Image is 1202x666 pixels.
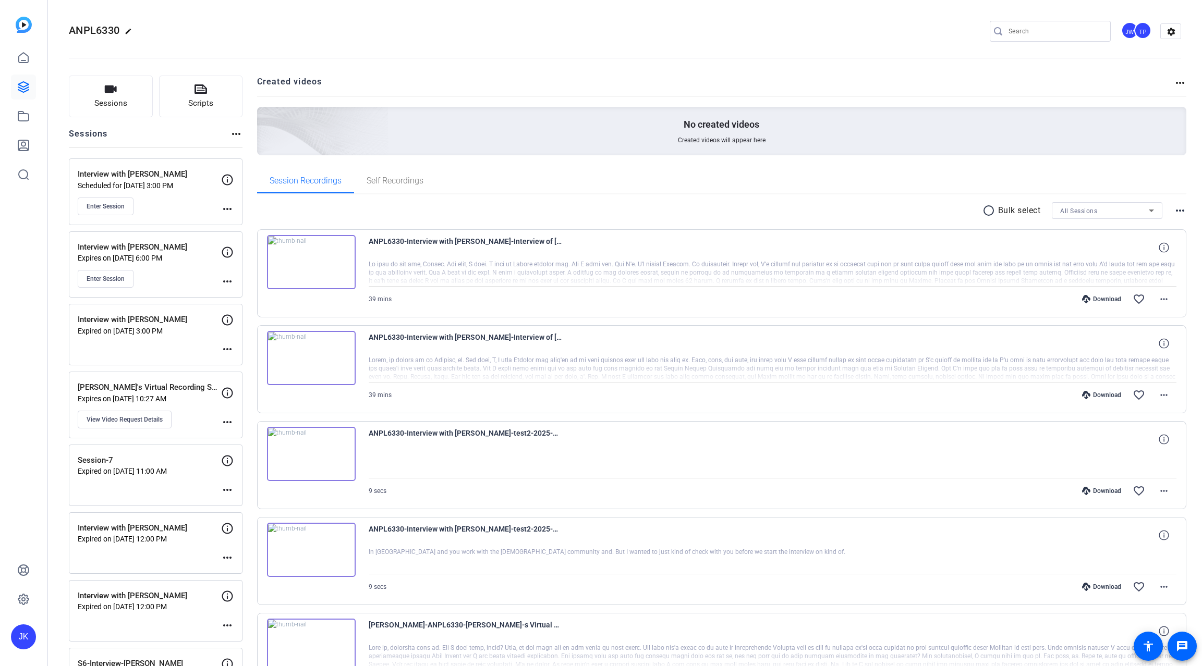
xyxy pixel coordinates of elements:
[1133,389,1145,401] mat-icon: favorite_border
[125,28,137,40] mat-icon: edit
[221,619,234,632] mat-icon: more_horiz
[94,97,127,109] span: Sessions
[87,202,125,211] span: Enter Session
[367,177,423,185] span: Self Recordings
[257,76,1174,96] h2: Created videos
[982,204,998,217] mat-icon: radio_button_unchecked
[1133,485,1145,497] mat-icon: favorite_border
[369,487,386,495] span: 9 secs
[1077,487,1126,495] div: Download
[678,136,766,144] span: Created videos will appear here
[1134,22,1152,40] ngx-avatar: Tommy Perez
[1009,25,1102,38] input: Search
[369,583,386,590] span: 9 secs
[1174,204,1186,217] mat-icon: more_horiz
[78,590,221,602] p: Interview with [PERSON_NAME]
[11,624,36,649] div: JK
[1142,640,1155,652] mat-icon: accessibility
[369,235,562,260] span: ANPL6330-Interview with [PERSON_NAME]-Interview of [PERSON_NAME]-2025-09-30-10-18-42-758-1
[87,275,125,283] span: Enter Session
[1158,485,1170,497] mat-icon: more_horiz
[16,17,32,33] img: blue-gradient.svg
[1060,207,1097,215] span: All Sessions
[78,411,172,428] button: View Video Request Details
[78,394,221,403] p: Expires on [DATE] 10:27 AM
[78,522,221,534] p: Interview with [PERSON_NAME]
[369,427,562,452] span: ANPL6330-Interview with [PERSON_NAME]-test2-2025-09-30-10-15-46-860-1
[78,241,221,253] p: Interview with [PERSON_NAME]
[1158,293,1170,305] mat-icon: more_horiz
[78,270,133,288] button: Enter Session
[1158,389,1170,401] mat-icon: more_horiz
[69,76,153,117] button: Sessions
[69,24,119,36] span: ANPL6330
[221,551,234,564] mat-icon: more_horiz
[1133,293,1145,305] mat-icon: favorite_border
[78,467,221,475] p: Expired on [DATE] 11:00 AM
[369,523,562,548] span: ANPL6330-Interview with [PERSON_NAME]-test2-2025-09-30-10-15-46-860-0
[78,254,221,262] p: Expires on [DATE] 6:00 PM
[87,415,163,424] span: View Video Request Details
[369,391,392,399] span: 39 mins
[78,381,221,393] p: [PERSON_NAME]'s Virtual Recording Sessions
[78,181,221,190] p: Scheduled for [DATE] 3:00 PM
[1161,24,1182,40] mat-icon: settings
[221,416,234,428] mat-icon: more_horiz
[78,168,221,180] p: Interview with [PERSON_NAME]
[78,602,221,611] p: Expired on [DATE] 12:00 PM
[369,619,562,644] span: [PERSON_NAME]-ANPL6330-[PERSON_NAME]-s Virtual Recording Sessions-1758918048909-webcam
[369,331,562,356] span: ANPL6330-Interview with [PERSON_NAME]-Interview of [PERSON_NAME]-2025-09-30-10-18-42-758-0
[69,128,108,147] h2: Sessions
[369,295,392,303] span: 39 mins
[270,177,342,185] span: Session Recordings
[267,331,356,385] img: thumb-nail
[159,76,243,117] button: Scripts
[78,535,221,543] p: Expired on [DATE] 12:00 PM
[267,523,356,577] img: thumb-nail
[1174,77,1186,89] mat-icon: more_horiz
[1133,581,1145,593] mat-icon: favorite_border
[1077,295,1126,303] div: Download
[684,118,759,131] p: No created videos
[1158,581,1170,593] mat-icon: more_horiz
[267,235,356,289] img: thumb-nail
[221,203,234,215] mat-icon: more_horiz
[1077,391,1126,399] div: Download
[188,97,213,109] span: Scripts
[221,484,234,496] mat-icon: more_horiz
[78,327,221,335] p: Expired on [DATE] 3:00 PM
[230,128,242,140] mat-icon: more_horiz
[1121,22,1138,39] div: JW
[267,427,356,481] img: thumb-nail
[998,204,1041,217] p: Bulk select
[1134,22,1151,39] div: TP
[1077,583,1126,591] div: Download
[1121,22,1139,40] ngx-avatar: Justin Wilbur
[140,4,389,230] img: Creted videos background
[221,275,234,288] mat-icon: more_horiz
[78,198,133,215] button: Enter Session
[78,314,221,326] p: Interview with [PERSON_NAME]
[1176,640,1188,652] mat-icon: message
[221,343,234,355] mat-icon: more_horiz
[78,454,221,466] p: Session-7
